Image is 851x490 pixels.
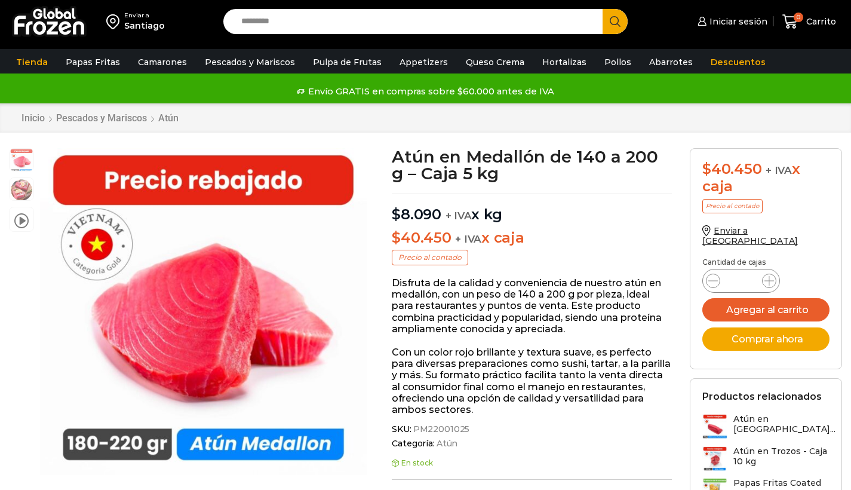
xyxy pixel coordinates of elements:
span: atun medallon [10,149,33,173]
a: Pollos [598,51,637,73]
a: Pescados y Mariscos [56,112,148,124]
a: Descuentos [705,51,772,73]
p: x kg [392,194,672,223]
p: Con un color rojo brillante y textura suave, es perfecto para diversas preparaciones como sushi, ... [392,347,672,415]
span: + IVA [446,210,472,222]
div: x caja [702,161,830,195]
a: Pulpa de Frutas [307,51,388,73]
span: PM22001025 [411,424,470,434]
span: Iniciar sesión [706,16,767,27]
bdi: 40.450 [702,160,761,177]
h1: Atún en Medallón de 140 a 200 g – Caja 5 kg [392,148,672,182]
div: Enviar a [124,11,165,20]
a: Appetizers [394,51,454,73]
a: Pescados y Mariscos [199,51,301,73]
span: + IVA [766,164,792,176]
a: Enviar a [GEOGRAPHIC_DATA] [702,225,798,246]
a: Tienda [10,51,54,73]
img: address-field-icon.svg [106,11,124,32]
h2: Productos relacionados [702,391,822,402]
span: $ [702,160,711,177]
span: Carrito [803,16,836,27]
bdi: 8.090 [392,206,441,223]
span: + IVA [455,233,481,245]
button: Comprar ahora [702,327,830,351]
p: Precio al contado [702,199,763,213]
a: Hortalizas [536,51,592,73]
nav: Breadcrumb [21,112,179,124]
a: Inicio [21,112,45,124]
h3: Atún en Trozos - Caja 10 kg [733,446,830,467]
span: SKU: [392,424,672,434]
a: Queso Crema [460,51,530,73]
input: Product quantity [730,272,752,289]
p: Disfruta de la calidad y conveniencia de nuestro atún en medallón, con un peso de 140 a 200 g por... [392,277,672,335]
button: Search button [603,9,628,34]
a: Camarones [132,51,193,73]
p: x caja [392,229,672,247]
a: Atún en [GEOGRAPHIC_DATA]... [702,414,835,440]
button: Agregar al carrito [702,298,830,321]
span: $ [392,206,401,223]
a: Atún [435,439,457,449]
p: En stock [392,459,672,467]
a: Papas Fritas [60,51,126,73]
h3: Atún en [GEOGRAPHIC_DATA]... [733,414,835,434]
span: foto plato atun [10,178,33,202]
bdi: 40.450 [392,229,451,246]
p: Cantidad de cajas [702,258,830,267]
a: Atún [158,112,179,124]
div: Santiago [124,20,165,32]
a: 0 Carrito [779,8,839,36]
p: Precio al contado [392,250,468,265]
span: Categoría: [392,439,672,449]
span: $ [392,229,401,246]
span: 0 [794,13,803,22]
a: Abarrotes [643,51,699,73]
a: Iniciar sesión [695,10,767,33]
a: Atún en Trozos - Caja 10 kg [702,446,830,472]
